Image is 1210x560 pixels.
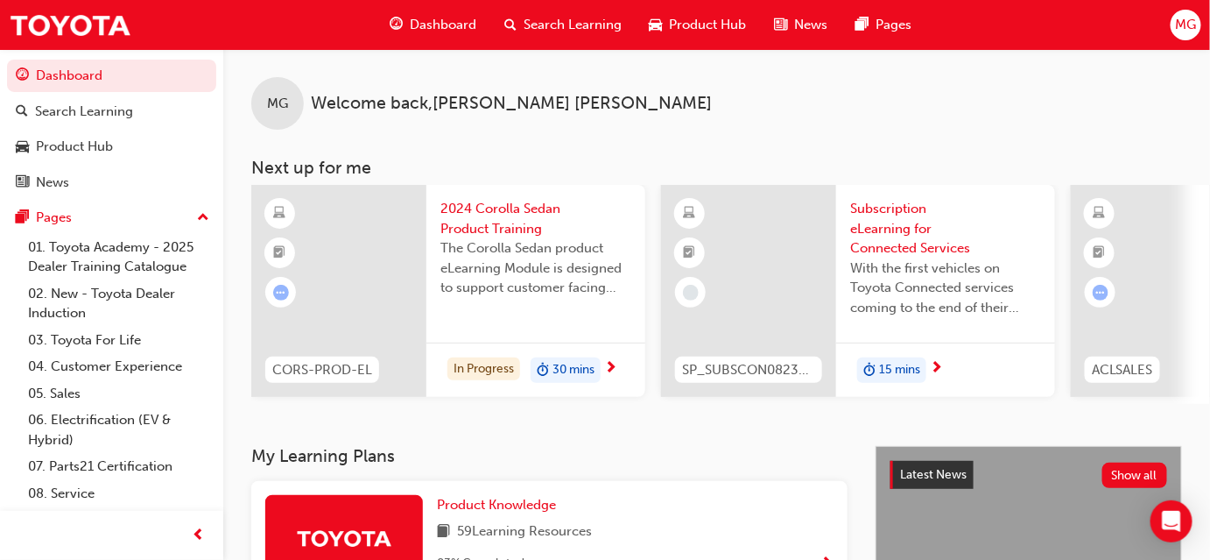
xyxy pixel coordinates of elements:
span: learningResourceType_ELEARNING-icon [1094,202,1106,225]
a: news-iconNews [761,7,842,43]
span: Subscription eLearning for Connected Services [850,199,1041,259]
span: Dashboard [410,15,476,35]
span: The Corolla Sedan product eLearning Module is designed to support customer facing sales staff wit... [440,238,631,298]
span: guage-icon [16,68,29,84]
span: Product Knowledge [437,497,556,513]
span: duration-icon [537,359,549,382]
span: news-icon [775,14,788,36]
a: 04. Customer Experience [21,353,216,380]
span: car-icon [16,139,29,155]
a: car-iconProduct Hub [636,7,761,43]
span: car-icon [650,14,663,36]
span: Search Learning [524,15,622,35]
span: duration-icon [863,359,876,382]
span: 30 mins [552,360,594,380]
a: search-iconSearch Learning [490,7,636,43]
img: Trak [9,5,131,45]
a: Search Learning [7,96,216,128]
span: search-icon [504,14,517,36]
div: News [36,173,69,193]
span: ACLSALES [1092,360,1153,380]
a: 03. Toyota For Life [21,327,216,354]
span: up-icon [197,207,209,230]
a: Product Hub [7,131,216,163]
span: MG [1175,15,1196,35]
span: 59 Learning Resources [457,521,592,543]
span: book-icon [437,521,450,543]
span: SP_SUBSCON0823_EL [682,360,815,380]
span: pages-icon [16,210,29,226]
a: 02. New - Toyota Dealer Induction [21,280,216,327]
div: In Progress [447,358,520,381]
span: With the first vehicles on Toyota Connected services coming to the end of their complimentary per... [850,259,1041,318]
span: News [795,15,828,35]
button: MG [1171,10,1201,40]
h3: Next up for me [223,158,1210,178]
span: Product Hub [670,15,747,35]
span: booktick-icon [684,242,696,265]
a: CORS-PROD-EL2024 Corolla Sedan Product TrainingThe Corolla Sedan product eLearning Module is desi... [251,185,645,397]
a: pages-iconPages [842,7,926,43]
a: SP_SUBSCON0823_ELSubscription eLearning for Connected ServicesWith the first vehicles on Toyota C... [661,185,1055,397]
a: Dashboard [7,60,216,92]
img: Trak [296,523,392,554]
a: 08. Service [21,480,216,507]
span: booktick-icon [1094,242,1106,265]
span: prev-icon [193,525,206,547]
span: MG [267,94,288,114]
span: next-icon [604,361,617,377]
span: learningRecordVerb_ATTEMPT-icon [1093,285,1108,301]
a: Latest NewsShow all [890,461,1167,489]
span: learningRecordVerb_ATTEMPT-icon [273,285,289,301]
button: Show all [1102,463,1168,488]
a: 06. Electrification (EV & Hybrid) [21,407,216,453]
div: Product Hub [36,137,113,157]
span: Pages [876,15,912,35]
span: CORS-PROD-EL [272,360,372,380]
span: Welcome back , [PERSON_NAME] [PERSON_NAME] [311,94,712,114]
h3: My Learning Plans [251,446,848,466]
div: Search Learning [35,102,133,122]
button: Pages [7,202,216,234]
a: News [7,167,216,199]
button: DashboardSearch LearningProduct HubNews [7,56,216,202]
a: guage-iconDashboard [376,7,490,43]
span: learningResourceType_ELEARNING-icon [684,202,696,225]
a: Product Knowledge [437,495,563,515]
span: 2024 Corolla Sedan Product Training [440,199,631,238]
span: learningResourceType_ELEARNING-icon [274,202,286,225]
span: learningRecordVerb_NONE-icon [683,285,699,301]
div: Pages [36,208,72,228]
span: search-icon [16,104,28,120]
a: 05. Sales [21,380,216,408]
a: 01. Toyota Academy - 2025 Dealer Training Catalogue [21,234,216,280]
span: news-icon [16,175,29,191]
span: 15 mins [879,360,920,380]
a: 07. Parts21 Certification [21,453,216,480]
span: pages-icon [856,14,869,36]
span: next-icon [930,361,943,377]
div: Open Intercom Messenger [1150,500,1192,542]
span: booktick-icon [274,242,286,265]
a: 09. Technical Training [21,507,216,534]
span: guage-icon [390,14,403,36]
span: Latest News [900,467,967,482]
